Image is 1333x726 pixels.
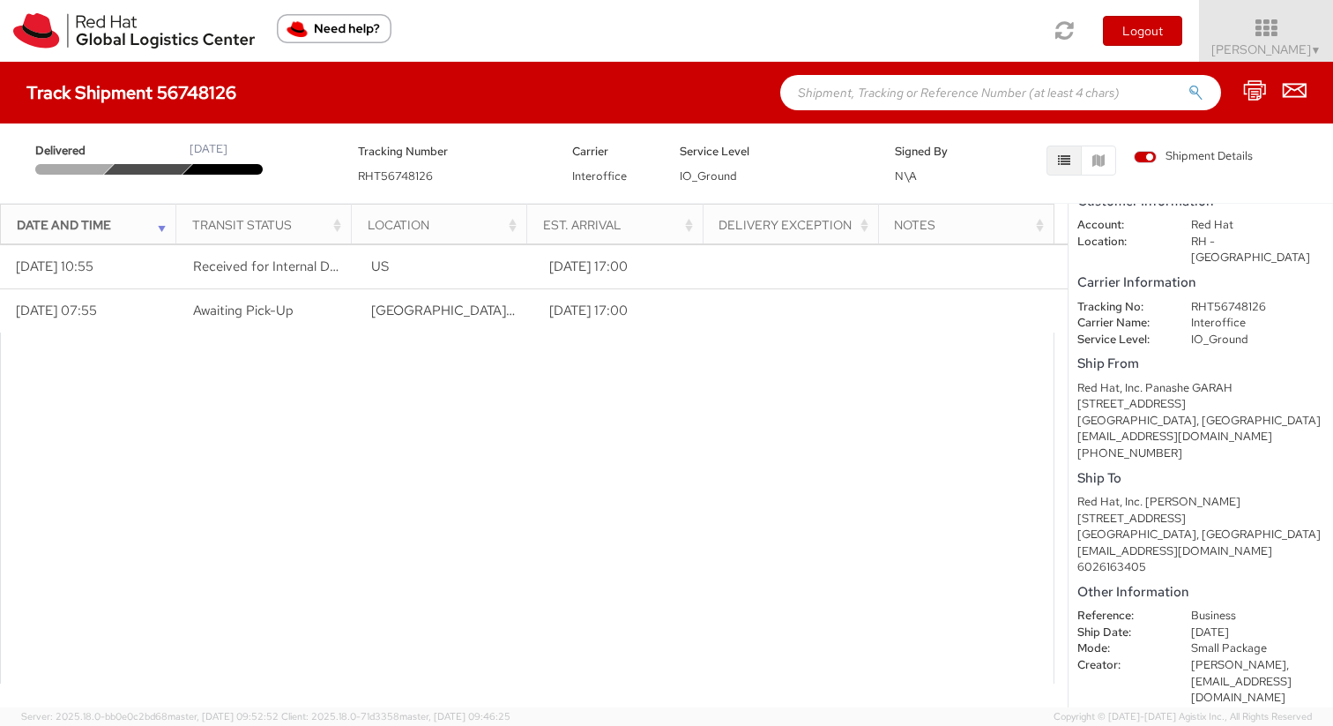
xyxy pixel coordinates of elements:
div: [DATE] [190,141,227,158]
h5: Ship From [1077,356,1324,371]
td: [DATE] 17:00 [533,244,711,288]
span: IO_Ground [680,168,737,183]
span: Delivered [35,143,111,160]
span: N\A [895,168,917,183]
dt: Carrier Name: [1064,315,1178,332]
dt: Ship Date: [1064,625,1178,641]
button: Logout [1103,16,1182,46]
h4: Track Shipment 56748126 [26,83,236,102]
span: Received for Internal Delivery [193,258,367,275]
td: [DATE] 17:00 [533,288,711,333]
span: Copyright © [DATE]-[DATE] Agistix Inc., All Rights Reserved [1054,710,1312,724]
div: [EMAIL_ADDRESS][DOMAIN_NAME] [1077,429,1324,445]
div: Est. Arrival [543,216,697,234]
dt: Location: [1064,234,1178,251]
span: ▼ [1311,43,1322,57]
div: Delivery Exception [719,216,873,234]
input: Shipment, Tracking or Reference Number (at least 4 chars) [780,75,1221,110]
div: [GEOGRAPHIC_DATA], [GEOGRAPHIC_DATA] [1077,413,1324,430]
label: Shipment Details [1134,148,1253,168]
dt: Reference: [1064,608,1178,625]
div: Transit Status [192,216,346,234]
img: rh-logistics-00dfa346123c4ec078e1.svg [13,13,255,49]
div: Red Hat, Inc. [PERSON_NAME] [1077,494,1324,511]
dt: Creator: [1064,657,1178,674]
h5: Service Level [680,146,868,158]
div: 6026163405 [1077,559,1324,576]
div: Notes [894,216,1048,234]
div: [GEOGRAPHIC_DATA], [GEOGRAPHIC_DATA] [1077,527,1324,543]
span: Server: 2025.18.0-bb0e0c2bd68 [21,710,279,722]
span: Awaiting Pick-Up [193,302,294,319]
span: RALEIGH, NC, US [371,302,790,319]
span: master, [DATE] 09:52:52 [168,710,279,722]
dt: Tracking No: [1064,299,1178,316]
h5: Ship To [1077,471,1324,486]
span: [PERSON_NAME] [1211,41,1322,57]
span: Interoffice [572,168,627,183]
div: [EMAIL_ADDRESS][DOMAIN_NAME] [1077,543,1324,560]
dt: Mode: [1064,640,1178,657]
button: Need help? [277,14,391,43]
span: Client: 2025.18.0-71d3358 [281,710,510,722]
span: RHT56748126 [358,168,433,183]
span: master, [DATE] 09:46:25 [399,710,510,722]
h5: Tracking Number [358,146,547,158]
div: [PHONE_NUMBER] [1077,445,1324,462]
div: [STREET_ADDRESS] [1077,396,1324,413]
dt: Last Saved: [1064,707,1178,723]
div: Location [368,216,522,234]
span: US [371,258,389,275]
dt: Account: [1064,217,1178,234]
h5: Customer Information [1077,194,1324,209]
h5: Carrier Information [1077,275,1324,290]
h5: Signed By [895,146,976,158]
h5: Other Information [1077,585,1324,600]
dt: Service Level: [1064,332,1178,348]
div: [STREET_ADDRESS] [1077,511,1324,528]
span: Shipment Details [1134,148,1253,165]
div: Date and Time [17,216,171,234]
h5: Carrier [572,146,653,158]
span: [PERSON_NAME], [1191,657,1289,672]
div: Red Hat, Inc. Panashe GARAH [1077,380,1324,397]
